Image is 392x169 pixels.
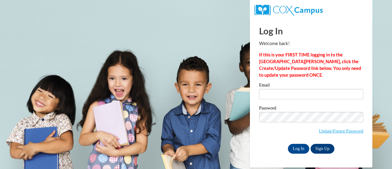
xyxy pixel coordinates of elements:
h1: Log In [259,25,363,37]
input: Log In [288,144,309,154]
label: Password [259,106,363,112]
strong: If this is your FIRST TIME logging in to the [GEOGRAPHIC_DATA][PERSON_NAME], click the Create/Upd... [259,52,361,78]
img: COX Campus [254,5,323,16]
label: Email [259,83,363,89]
p: Welcome back! [259,40,363,47]
a: COX Campus [254,7,323,12]
a: Sign Up [311,144,334,154]
a: Update/Forgot Password [319,129,363,133]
